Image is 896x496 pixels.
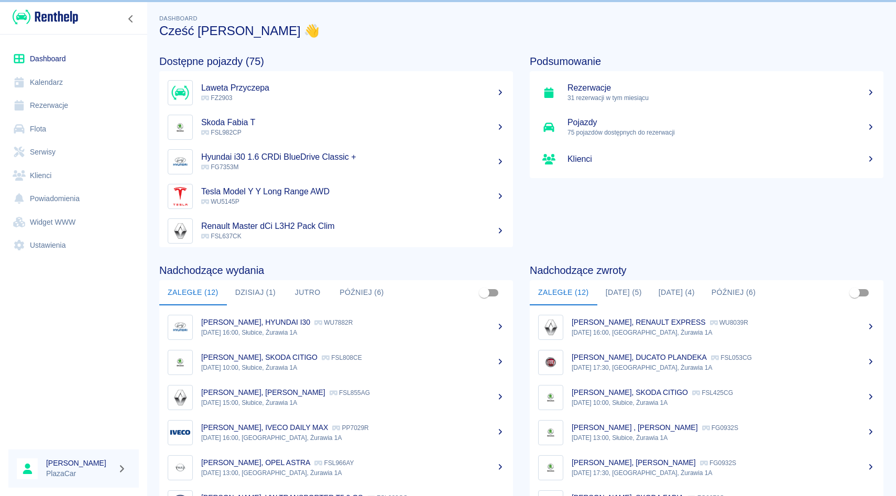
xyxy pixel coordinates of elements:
[46,468,113,479] p: PlazaCar
[572,318,706,326] p: [PERSON_NAME], RENAULT EXPRESS
[572,433,875,443] p: [DATE] 13:00, Słubice, Żurawia 1A
[330,389,370,396] p: FSL855AG
[159,24,883,38] h3: Cześć [PERSON_NAME] 👋
[8,234,139,257] a: Ustawienia
[332,424,368,432] p: PP7029R
[8,211,139,234] a: Widget WWW
[170,317,190,337] img: Image
[159,264,513,277] h4: Nadchodzące wydania
[8,140,139,164] a: Serwisy
[159,110,513,145] a: ImageSkoda Fabia T FSL982CP
[530,380,883,415] a: Image[PERSON_NAME], SKODA CITIGO FSL425CG[DATE] 10:00, Słubice, Żurawia 1A
[201,94,232,102] span: FZ2903
[331,280,392,305] button: Później (6)
[201,468,505,478] p: [DATE] 13:00, [GEOGRAPHIC_DATA], Żurawia 1A
[159,415,513,450] a: Image[PERSON_NAME], IVECO DAILY MAX PP7029R[DATE] 16:00, [GEOGRAPHIC_DATA], Żurawia 1A
[8,8,78,26] a: Renthelp logo
[572,388,688,396] p: [PERSON_NAME], SKODA CITIGO
[474,283,494,303] span: Pokaż przypisane tylko do mnie
[159,145,513,179] a: ImageHyundai i30 1.6 CRDi BlueDrive Classic + FG7353M
[572,458,696,467] p: [PERSON_NAME], [PERSON_NAME]
[123,12,139,26] button: Zwiń nawigację
[8,47,139,71] a: Dashboard
[159,55,513,68] h4: Dostępne pojazdy (75)
[170,423,190,443] img: Image
[700,459,736,467] p: FG0932S
[170,352,190,372] img: Image
[159,75,513,110] a: ImageLaweta Przyczepa FZ2903
[572,423,698,432] p: [PERSON_NAME] , [PERSON_NAME]
[201,388,325,396] p: [PERSON_NAME], [PERSON_NAME]
[201,233,242,240] span: FSL637CK
[597,280,650,305] button: [DATE] (5)
[201,423,328,432] p: [PERSON_NAME], IVECO DAILY MAX
[201,117,505,128] h5: Skoda Fabia T
[159,179,513,214] a: ImageTesla Model Y Y Long Range AWD WU5145P
[314,459,354,467] p: FSL966AY
[530,264,883,277] h4: Nadchodzące zwroty
[159,280,227,305] button: Zaległe (12)
[530,450,883,485] a: Image[PERSON_NAME], [PERSON_NAME] FG0932S[DATE] 17:30, [GEOGRAPHIC_DATA], Żurawia 1A
[530,75,883,110] a: Rezerwacje31 rezerwacji w tym miesiącu
[201,198,239,205] span: WU5145P
[284,280,331,305] button: Jutro
[13,8,78,26] img: Renthelp logo
[8,187,139,211] a: Powiadomienia
[567,117,875,128] h5: Pojazdy
[159,310,513,345] a: Image[PERSON_NAME], HYUNDAI I30 WU7882R[DATE] 16:00, Słubice, Żurawia 1A
[572,398,875,407] p: [DATE] 10:00, Słubice, Żurawia 1A
[170,186,190,206] img: Image
[201,318,310,326] p: [PERSON_NAME], HYUNDAI I30
[201,221,505,232] h5: Renault Master dCi L3H2 Pack Clim
[692,389,733,396] p: FSL425CG
[170,221,190,241] img: Image
[201,433,505,443] p: [DATE] 16:00, [GEOGRAPHIC_DATA], Żurawia 1A
[201,163,238,171] span: FG7353M
[159,15,198,21] span: Dashboard
[541,352,561,372] img: Image
[322,354,362,361] p: FSL808CE
[541,458,561,478] img: Image
[572,353,707,361] p: [PERSON_NAME], DUCATO PLANDEKA
[650,280,703,305] button: [DATE] (4)
[710,319,748,326] p: WU8039R
[159,214,513,248] a: ImageRenault Master dCi L3H2 Pack Clim FSL637CK
[170,83,190,103] img: Image
[572,468,875,478] p: [DATE] 17:30, [GEOGRAPHIC_DATA], Żurawia 1A
[170,152,190,172] img: Image
[541,317,561,337] img: Image
[46,458,113,468] h6: [PERSON_NAME]
[8,164,139,188] a: Klienci
[8,117,139,141] a: Flota
[530,55,883,68] h4: Podsumowanie
[530,310,883,345] a: Image[PERSON_NAME], RENAULT EXPRESS WU8039R[DATE] 16:00, [GEOGRAPHIC_DATA], Żurawia 1A
[530,145,883,174] a: Klienci
[170,458,190,478] img: Image
[201,363,505,372] p: [DATE] 10:00, Słubice, Żurawia 1A
[201,328,505,337] p: [DATE] 16:00, Słubice, Żurawia 1A
[541,388,561,407] img: Image
[201,152,505,162] h5: Hyundai i30 1.6 CRDi BlueDrive Classic +
[530,280,597,305] button: Zaległe (12)
[170,117,190,137] img: Image
[572,328,875,337] p: [DATE] 16:00, [GEOGRAPHIC_DATA], Żurawia 1A
[159,345,513,380] a: Image[PERSON_NAME], SKODA CITIGO FSL808CE[DATE] 10:00, Słubice, Żurawia 1A
[201,353,318,361] p: [PERSON_NAME], SKODA CITIGO
[567,154,875,164] h5: Klienci
[201,186,505,197] h5: Tesla Model Y Y Long Range AWD
[201,398,505,407] p: [DATE] 15:00, Słubice, Żurawia 1A
[159,450,513,485] a: Image[PERSON_NAME], OPEL ASTRA FSL966AY[DATE] 13:00, [GEOGRAPHIC_DATA], Żurawia 1A
[702,424,738,432] p: FG0932S
[845,283,865,303] span: Pokaż przypisane tylko do mnie
[201,458,310,467] p: [PERSON_NAME], OPEL ASTRA
[159,380,513,415] a: Image[PERSON_NAME], [PERSON_NAME] FSL855AG[DATE] 15:00, Słubice, Żurawia 1A
[201,129,242,136] span: FSL982CP
[703,280,764,305] button: Później (6)
[711,354,752,361] p: FSL053CG
[170,388,190,407] img: Image
[567,128,875,137] p: 75 pojazdów dostępnych do rezerwacji
[530,345,883,380] a: Image[PERSON_NAME], DUCATO PLANDEKA FSL053CG[DATE] 17:30, [GEOGRAPHIC_DATA], Żurawia 1A
[201,83,505,93] h5: Laweta Przyczepa
[314,319,353,326] p: WU7882R
[227,280,285,305] button: Dzisiaj (1)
